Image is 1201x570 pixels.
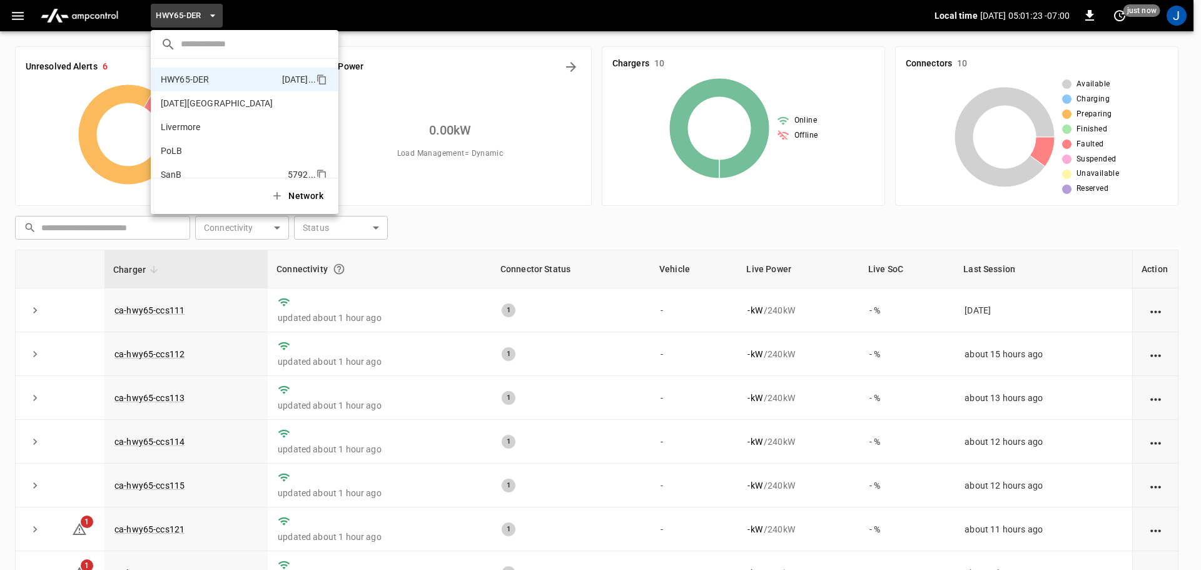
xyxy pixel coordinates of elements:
[161,97,284,109] p: [DATE][GEOGRAPHIC_DATA]
[161,73,277,86] p: HWY65-DER
[263,183,333,209] button: Network
[315,167,329,182] div: copy
[315,72,329,87] div: copy
[161,121,285,133] p: Livermore
[161,168,283,181] p: SanB
[161,145,283,157] p: PoLB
